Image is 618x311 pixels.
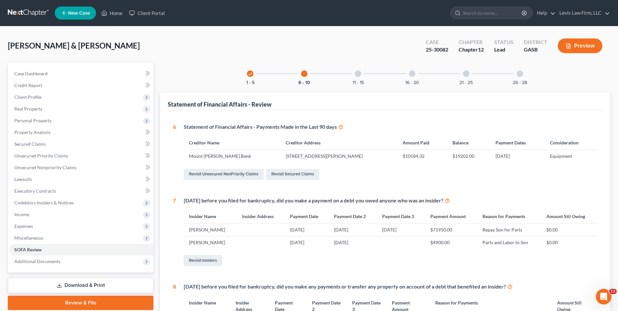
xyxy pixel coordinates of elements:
[329,210,377,224] th: Payment Date 2
[609,289,617,294] span: 12
[184,197,597,204] div: [DATE] before you filed for bankruptcy, did you make a payment on a debt you owed anyone who was ...
[14,223,33,229] span: Expenses
[541,236,597,248] td: $0.00
[545,150,597,162] td: Equipment
[490,150,545,162] td: [DATE]
[248,72,252,76] i: check
[9,162,153,173] a: Unsecured Nonpriority Claims
[513,81,527,85] button: 26 - 28
[285,224,329,236] td: [DATE]
[545,136,597,150] th: Consideration
[285,210,329,224] th: Payment Date
[329,224,377,236] td: [DATE]
[266,169,319,180] a: Revisit Secured Claims
[558,38,602,53] button: Preview
[184,255,222,266] a: Revisit Insiders
[397,150,447,162] td: $10584.32
[8,296,153,310] a: Review & File
[98,7,126,19] a: Home
[14,106,42,111] span: Real Property
[14,165,77,170] span: Unsecured Nonpriority Claims
[477,236,541,248] td: Parts and Labor to Son
[14,94,41,100] span: Client Profile
[459,46,484,53] div: Chapter
[14,71,48,76] span: Case Dashboard
[425,236,477,248] td: $4900.00
[9,138,153,150] a: Secured Claims
[14,200,74,205] span: Codebtors Insiders & Notices
[477,224,541,236] td: Repay Son for Parts
[14,212,29,217] span: Income
[14,247,42,252] span: SOFA Review
[280,136,397,150] th: Creditor Address
[494,46,513,53] div: Lead
[478,46,484,52] span: 12
[425,210,477,224] th: Payment Amount
[184,136,280,150] th: Creditor Name
[459,38,484,46] div: Chapter
[377,210,425,224] th: Payment Date 3
[237,210,285,224] th: Insider Address
[14,235,43,241] span: Miscellaneous
[463,7,523,19] input: Search by name...
[14,153,68,158] span: Unsecured Priority Claims
[9,150,153,162] a: Unsecured Priority Claims
[14,259,60,264] span: Additional Documents
[534,7,555,19] a: Help
[184,236,237,248] td: [PERSON_NAME]
[329,236,377,248] td: [DATE]
[285,236,329,248] td: [DATE]
[490,136,545,150] th: Payment Dates
[9,185,153,197] a: Executory Contracts
[9,68,153,80] a: Case Dashboard
[596,289,611,304] iframe: Intercom live chat
[184,169,264,180] a: Revisit Unsecured NonPriority Claims
[9,244,153,256] a: SOFA Review
[494,38,513,46] div: Status
[477,210,541,224] th: Reason for Payments
[397,136,447,150] th: Amount Paid
[298,81,310,85] button: 6 - 10
[541,210,597,224] th: Amount Stil Owing
[459,81,473,85] button: 21 - 25
[14,176,32,182] span: Lawsuits
[168,100,272,108] div: Statement of Financial Affairs - Review
[556,7,610,19] a: Levis Law Firm, LLC
[126,7,168,19] a: Client Portal
[280,150,397,162] td: [STREET_ADDRESS][PERSON_NAME]
[8,278,153,293] a: Download & Print
[377,224,425,236] td: [DATE]
[9,126,153,138] a: Property Analysis
[426,38,448,46] div: Case
[184,150,280,162] td: Mount [PERSON_NAME] Bank
[14,118,51,123] span: Personal Property
[425,224,477,236] td: $71950.00
[246,81,254,85] button: 1 - 5
[9,80,153,91] a: Credit Report
[184,123,597,131] div: Statement of Financial Affairs - Payments Made in the Last 90 days
[14,188,56,194] span: Executory Contracts
[541,224,597,236] td: $0.00
[447,150,490,162] td: $19202.00
[524,38,547,46] div: District
[524,46,547,53] div: GASB
[14,141,46,147] span: Secured Claims
[184,283,597,290] div: [DATE] before you filed for bankruptcy, did you make any payments or transfer any property on acc...
[352,81,364,85] button: 11 - 15
[8,41,140,50] span: [PERSON_NAME] & [PERSON_NAME]
[173,197,176,268] div: 7
[14,82,42,88] span: Credit Report
[68,11,90,16] span: New Case
[9,173,153,185] a: Lawsuits
[184,224,237,236] td: [PERSON_NAME]
[184,210,237,224] th: Insider Name
[447,136,490,150] th: Balance
[426,46,448,53] div: 25-30082
[405,81,419,85] button: 16 - 20
[14,129,50,135] span: Property Analysis
[173,123,176,181] div: 6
